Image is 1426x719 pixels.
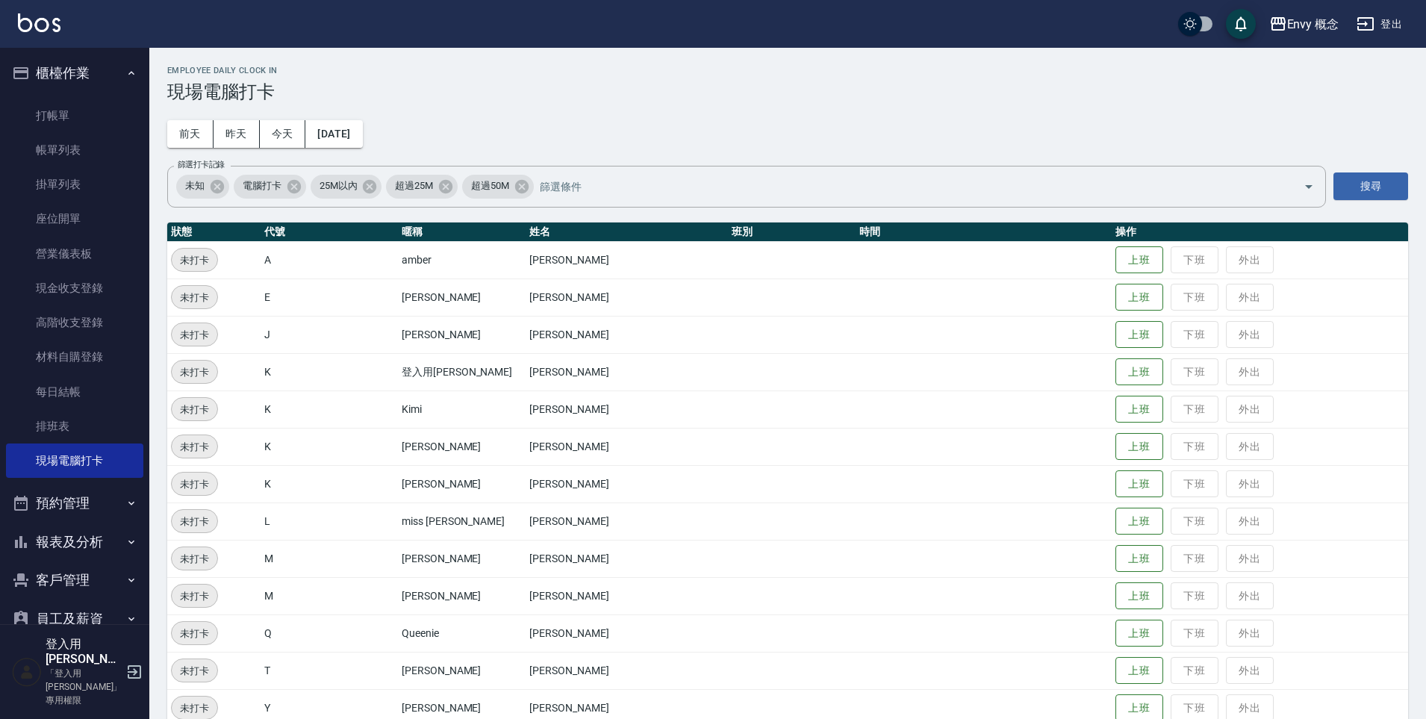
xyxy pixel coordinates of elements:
[172,327,217,343] span: 未打卡
[1112,222,1408,242] th: 操作
[6,99,143,133] a: 打帳單
[1115,620,1163,647] button: 上班
[1115,321,1163,349] button: 上班
[526,222,728,242] th: 姓名
[311,175,382,199] div: 25M以內
[172,514,217,529] span: 未打卡
[234,178,290,193] span: 電腦打卡
[398,577,526,614] td: [PERSON_NAME]
[214,120,260,148] button: 昨天
[1287,15,1339,34] div: Envy 概念
[172,700,217,716] span: 未打卡
[261,222,398,242] th: 代號
[172,252,217,268] span: 未打卡
[46,667,122,707] p: 「登入用[PERSON_NAME]」專用權限
[172,663,217,679] span: 未打卡
[1115,284,1163,311] button: 上班
[526,540,728,577] td: [PERSON_NAME]
[6,237,143,271] a: 營業儀表板
[856,222,1111,242] th: 時間
[1333,172,1408,200] button: 搜尋
[526,577,728,614] td: [PERSON_NAME]
[167,222,261,242] th: 狀態
[261,428,398,465] td: K
[1226,9,1256,39] button: save
[6,375,143,409] a: 每日結帳
[176,175,229,199] div: 未知
[398,652,526,689] td: [PERSON_NAME]
[398,316,526,353] td: [PERSON_NAME]
[1115,396,1163,423] button: 上班
[172,364,217,380] span: 未打卡
[6,340,143,374] a: 材料自購登錄
[6,271,143,305] a: 現金收支登錄
[261,241,398,278] td: A
[386,175,458,199] div: 超過25M
[462,178,518,193] span: 超過50M
[1115,508,1163,535] button: 上班
[6,54,143,93] button: 櫃檯作業
[261,316,398,353] td: J
[6,202,143,236] a: 座位開單
[526,241,728,278] td: [PERSON_NAME]
[1115,433,1163,461] button: 上班
[526,652,728,689] td: [PERSON_NAME]
[6,443,143,478] a: 現場電腦打卡
[172,476,217,492] span: 未打卡
[261,614,398,652] td: Q
[167,66,1408,75] h2: Employee Daily Clock In
[6,561,143,600] button: 客戶管理
[398,502,526,540] td: miss [PERSON_NAME]
[6,133,143,167] a: 帳單列表
[234,175,306,199] div: 電腦打卡
[1297,175,1321,199] button: Open
[46,637,122,667] h5: 登入用[PERSON_NAME]
[386,178,442,193] span: 超過25M
[728,222,856,242] th: 班別
[6,523,143,561] button: 報表及分析
[1115,470,1163,498] button: 上班
[172,290,217,305] span: 未打卡
[526,353,728,390] td: [PERSON_NAME]
[167,120,214,148] button: 前天
[305,120,362,148] button: [DATE]
[6,600,143,638] button: 員工及薪資
[398,540,526,577] td: [PERSON_NAME]
[398,428,526,465] td: [PERSON_NAME]
[1115,582,1163,610] button: 上班
[172,439,217,455] span: 未打卡
[178,159,225,170] label: 篩選打卡記錄
[176,178,214,193] span: 未知
[398,222,526,242] th: 暱稱
[261,465,398,502] td: K
[526,502,728,540] td: [PERSON_NAME]
[526,316,728,353] td: [PERSON_NAME]
[526,278,728,316] td: [PERSON_NAME]
[526,465,728,502] td: [PERSON_NAME]
[261,502,398,540] td: L
[1115,358,1163,386] button: 上班
[526,428,728,465] td: [PERSON_NAME]
[261,540,398,577] td: M
[260,120,306,148] button: 今天
[167,81,1408,102] h3: 現場電腦打卡
[172,551,217,567] span: 未打卡
[261,577,398,614] td: M
[526,390,728,428] td: [PERSON_NAME]
[1115,657,1163,685] button: 上班
[12,657,42,687] img: Person
[311,178,367,193] span: 25M以內
[1263,9,1345,40] button: Envy 概念
[6,305,143,340] a: 高階收支登錄
[18,13,60,32] img: Logo
[398,390,526,428] td: Kimi
[6,409,143,443] a: 排班表
[398,614,526,652] td: Queenie
[261,652,398,689] td: T
[1115,246,1163,274] button: 上班
[172,402,217,417] span: 未打卡
[261,390,398,428] td: K
[6,167,143,202] a: 掛單列表
[398,353,526,390] td: 登入用[PERSON_NAME]
[261,353,398,390] td: K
